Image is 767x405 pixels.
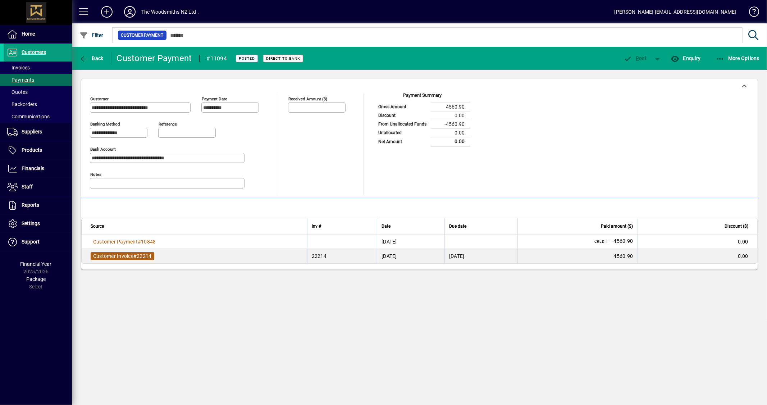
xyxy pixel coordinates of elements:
span: Financial Year [20,261,52,267]
td: Unallocated [375,128,431,137]
span: P [636,55,639,61]
span: Invoices [7,65,30,70]
span: Customer Payment [121,32,164,39]
td: Gross Amount [375,103,431,111]
span: Customer Invoice [93,253,133,259]
a: Staff [4,178,72,196]
span: 22214 [137,253,151,259]
span: # [138,239,141,245]
span: Staff [22,184,33,190]
button: Profile [118,5,141,18]
td: 4560.90 [431,103,470,111]
span: Home [22,31,35,37]
span: Products [22,147,42,153]
td: 4560.90 [517,249,638,263]
td: 0.00 [637,249,757,263]
td: [DATE] [377,249,444,263]
td: -4560.90 [517,235,638,249]
app-page-header-button: Back [72,52,111,65]
span: Backorders [7,101,37,107]
a: Settings [4,215,72,233]
span: Inv # [312,222,321,230]
a: Customer Invoice#22214 [91,252,154,260]
div: [PERSON_NAME] [EMAIL_ADDRESS][DOMAIN_NAME] [615,6,736,18]
span: Date [382,222,391,230]
a: Support [4,233,72,251]
div: The Woodsmiths NZ Ltd . [141,6,199,18]
span: Settings [22,220,40,226]
mat-label: Customer [90,96,109,101]
button: Add [95,5,118,18]
span: Financials [22,165,44,171]
td: [DATE] [377,235,444,249]
app-page-summary-card: Payment Summary [375,94,470,147]
span: Quotes [7,89,28,95]
span: Reports [22,202,39,208]
a: Reports [4,196,72,214]
a: Communications [4,110,72,123]
a: Suppliers [4,123,72,141]
a: Backorders [4,98,72,110]
td: 0.00 [431,137,470,146]
span: Communications [7,114,50,119]
td: 0.00 [431,111,470,120]
mat-label: Notes [90,172,101,177]
a: Home [4,25,72,43]
span: Back [79,55,104,61]
span: Customers [22,49,46,55]
a: Financials [4,160,72,178]
button: Post [620,52,650,65]
span: Suppliers [22,129,42,135]
mat-label: Payment Date [202,96,227,101]
span: Filter [79,32,104,38]
span: 10848 [141,239,156,245]
span: Source [91,222,104,230]
a: Customer Payment#10848 [91,238,159,246]
span: # [133,253,137,259]
button: Filter [78,29,105,42]
div: Customer Payment [117,53,192,64]
span: Due date [449,222,466,230]
td: Discount [375,111,431,120]
td: 0.00 [431,128,470,137]
button: More Options [714,52,762,65]
div: Payment Summary [375,92,470,103]
span: Payments [7,77,34,83]
button: Enquiry [669,52,702,65]
span: Paid amount ($) [601,222,633,230]
td: 0.00 [637,235,757,249]
td: -4560.90 [431,120,470,128]
a: Invoices [4,62,72,74]
span: CREDIT [594,240,608,244]
td: From Unallocated Funds [375,120,431,128]
span: Discount ($) [725,222,748,230]
mat-label: Reference [159,122,177,127]
mat-label: Banking method [90,122,120,127]
a: Quotes [4,86,72,98]
span: Posted [239,56,255,61]
span: Package [26,276,46,282]
mat-label: Received Amount ($) [288,96,327,101]
a: Products [4,141,72,159]
td: 22214 [307,249,377,263]
a: Knowledge Base [744,1,758,25]
div: #11094 [207,53,227,64]
span: Support [22,239,40,245]
span: Enquiry [671,55,700,61]
span: Customer Payment [93,239,138,245]
span: ost [624,55,647,61]
td: [DATE] [444,249,517,263]
td: Net Amount [375,137,431,146]
a: Payments [4,74,72,86]
mat-label: Bank Account [90,147,116,152]
button: Back [78,52,105,65]
span: Direct to bank [266,56,300,61]
span: More Options [716,55,760,61]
